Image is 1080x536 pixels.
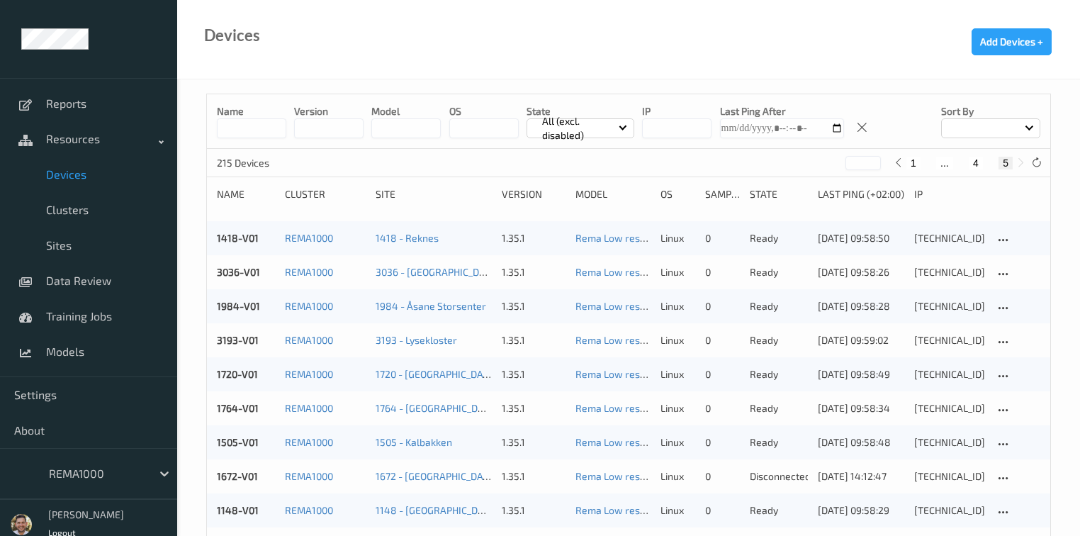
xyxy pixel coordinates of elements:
[750,503,808,518] p: ready
[818,265,905,279] div: [DATE] 09:58:26
[502,265,566,279] div: 1.35.1
[575,334,877,346] a: Rema Low resolution 280_210 [DATE] 22:30 [DATE] 22:30 Auto Save
[914,299,984,313] div: [TECHNICAL_ID]
[502,333,566,347] div: 1.35.1
[705,231,740,245] div: 0
[660,265,695,279] p: linux
[750,333,808,347] p: ready
[818,231,905,245] div: [DATE] 09:58:50
[914,367,984,381] div: [TECHNICAL_ID]
[705,469,740,484] div: 0
[502,401,566,415] div: 1.35.1
[660,231,695,245] p: linux
[705,299,740,313] div: 0
[914,333,984,347] div: [TECHNICAL_ID]
[217,402,259,414] a: 1764-V01
[376,187,492,201] div: Site
[376,300,486,312] a: 1984 - Åsane Storsenter
[285,504,333,516] a: REMA1000
[660,299,695,313] p: linux
[575,187,651,201] div: Model
[941,104,1040,118] p: Sort by
[906,157,921,169] button: 1
[972,28,1052,55] button: Add Devices +
[705,367,740,381] div: 0
[502,231,566,245] div: 1.35.1
[527,104,634,118] p: State
[705,401,740,415] div: 0
[575,470,877,482] a: Rema Low resolution 280_210 [DATE] 22:30 [DATE] 22:30 Auto Save
[660,187,695,201] div: OS
[285,470,333,482] a: REMA1000
[502,469,566,484] div: 1.35.1
[217,436,259,448] a: 1505-V01
[660,503,695,518] p: linux
[969,157,983,169] button: 4
[750,265,808,279] p: ready
[217,334,259,346] a: 3193-V01
[914,265,984,279] div: [TECHNICAL_ID]
[818,299,905,313] div: [DATE] 09:58:28
[705,435,740,450] div: 0
[818,469,905,484] div: [DATE] 14:12:47
[285,436,333,448] a: REMA1000
[376,266,500,278] a: 3036 - [GEOGRAPHIC_DATA]
[217,232,259,244] a: 1418-V01
[376,402,498,414] a: 1764 - [GEOGRAPHIC_DATA]
[502,503,566,518] div: 1.35.1
[502,187,566,201] div: version
[818,401,905,415] div: [DATE] 09:58:34
[750,367,808,381] p: ready
[217,470,258,482] a: 1672-V01
[660,401,695,415] p: linux
[999,157,1013,169] button: 5
[575,232,877,244] a: Rema Low resolution 280_210 [DATE] 22:30 [DATE] 22:30 Auto Save
[217,187,275,201] div: Name
[285,334,333,346] a: REMA1000
[660,367,695,381] p: linux
[285,232,333,244] a: REMA1000
[502,367,566,381] div: 1.35.1
[705,333,740,347] div: 0
[502,435,566,450] div: 1.35.1
[720,104,844,118] p: Last Ping After
[575,436,877,448] a: Rema Low resolution 280_210 [DATE] 22:30 [DATE] 22:30 Auto Save
[818,503,905,518] div: [DATE] 09:58:29
[660,435,695,450] p: linux
[204,28,260,43] div: Devices
[575,368,877,380] a: Rema Low resolution 280_210 [DATE] 22:30 [DATE] 22:30 Auto Save
[376,232,439,244] a: 1418 - Reknes
[285,368,333,380] a: REMA1000
[575,504,877,516] a: Rema Low resolution 280_210 [DATE] 22:30 [DATE] 22:30 Auto Save
[705,503,740,518] div: 0
[575,402,877,414] a: Rema Low resolution 280_210 [DATE] 22:30 [DATE] 22:30 Auto Save
[285,402,333,414] a: REMA1000
[818,187,905,201] div: Last Ping (+02:00)
[914,435,984,450] div: [TECHNICAL_ID]
[217,266,260,278] a: 3036-V01
[818,333,905,347] div: [DATE] 09:59:02
[750,435,808,450] p: ready
[914,503,984,518] div: [TECHNICAL_ID]
[750,187,808,201] div: State
[705,187,740,201] div: Samples
[376,504,498,516] a: 1148 - [GEOGRAPHIC_DATA]
[449,104,519,118] p: OS
[936,157,953,169] button: ...
[217,104,286,118] p: Name
[294,104,364,118] p: version
[575,300,877,312] a: Rema Low resolution 280_210 [DATE] 22:30 [DATE] 22:30 Auto Save
[376,368,497,380] a: 1720 - [GEOGRAPHIC_DATA]
[537,114,619,143] p: All (excl. disabled)
[217,300,260,312] a: 1984-V01
[376,334,457,346] a: 3193 - Lysekloster
[575,266,877,278] a: Rema Low resolution 280_210 [DATE] 22:30 [DATE] 22:30 Auto Save
[660,333,695,347] p: linux
[818,435,905,450] div: [DATE] 09:58:48
[705,265,740,279] div: 0
[660,469,695,484] p: linux
[502,299,566,313] div: 1.35.1
[750,299,808,313] p: ready
[376,436,452,448] a: 1505 - Kalbakken
[750,231,808,245] p: ready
